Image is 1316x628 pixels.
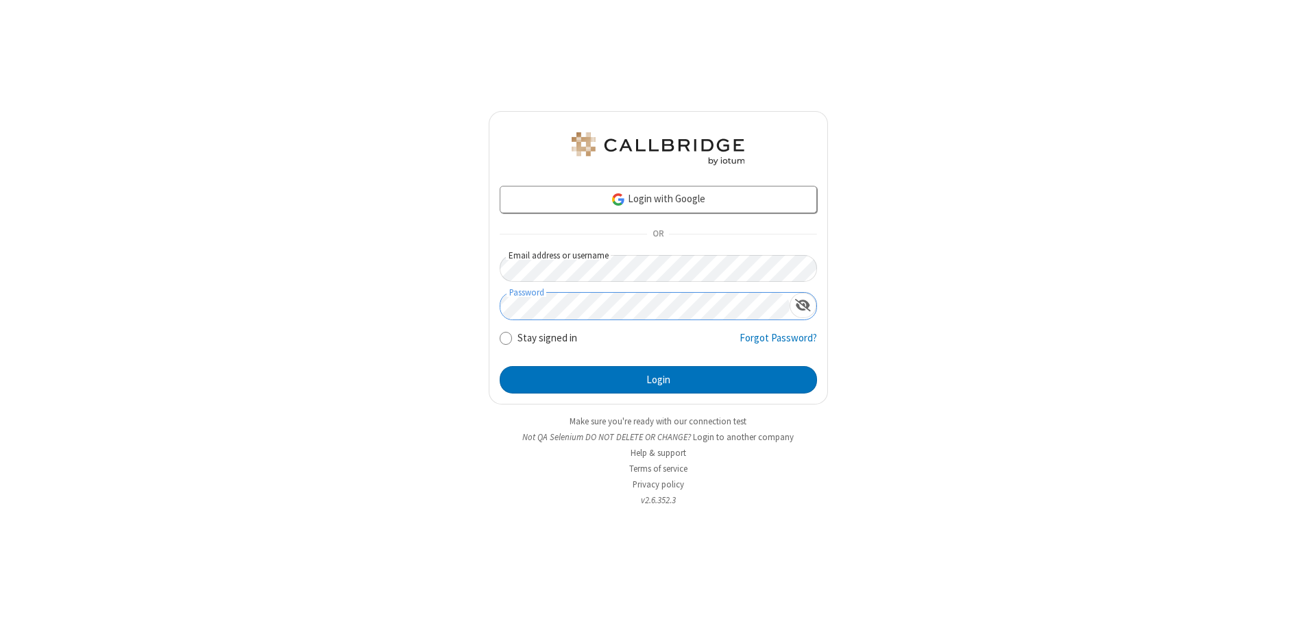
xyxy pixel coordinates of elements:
a: Login with Google [500,186,817,213]
span: OR [647,225,669,244]
img: google-icon.png [611,192,626,207]
input: Password [500,293,790,319]
a: Make sure you're ready with our connection test [570,415,746,427]
iframe: Chat [1282,592,1306,618]
li: v2.6.352.3 [489,494,828,507]
a: Forgot Password? [740,330,817,357]
input: Email address or username [500,255,817,282]
a: Privacy policy [633,479,684,490]
label: Stay signed in [517,330,577,346]
img: QA Selenium DO NOT DELETE OR CHANGE [569,132,747,165]
button: Login [500,366,817,394]
li: Not QA Selenium DO NOT DELETE OR CHANGE? [489,431,828,444]
a: Terms of service [629,463,687,474]
a: Help & support [631,447,686,459]
div: Show password [790,293,816,318]
button: Login to another company [693,431,794,444]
